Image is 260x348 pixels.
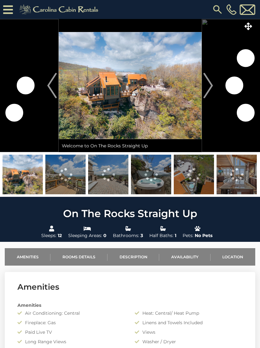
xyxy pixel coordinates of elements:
a: Amenities [5,248,50,266]
button: Previous [46,19,59,152]
button: Next [202,19,215,152]
a: Description [107,248,159,266]
div: Heat: Central/ Heat Pump [130,310,247,316]
div: Views [130,329,247,335]
div: Washer / Dryer [130,338,247,345]
img: arrow [47,73,57,98]
div: Welcome to On The Rocks Straight Up [59,139,202,152]
img: 168624538 [45,155,86,194]
img: 168624550 [88,155,128,194]
img: 167946766 [217,155,257,194]
div: Paid Live TV [13,329,130,335]
img: 168624546 [131,155,171,194]
div: Linens and Towels Included [130,319,247,326]
img: search-regular.svg [212,4,223,15]
img: arrow [203,73,213,98]
div: Fireplace: Gas [13,319,130,326]
a: Availability [159,248,210,266]
img: 168624533 [3,155,43,194]
a: Rooms Details [50,248,107,266]
img: 168624534 [174,155,214,194]
img: Khaki-logo.png [16,3,104,16]
a: Location [211,248,255,266]
div: Amenities [13,302,247,308]
div: Air Conditioning: Central [13,310,130,316]
a: [PHONE_NUMBER] [225,4,238,15]
div: Long Range Views [13,338,130,345]
h3: Amenities [17,281,243,293]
